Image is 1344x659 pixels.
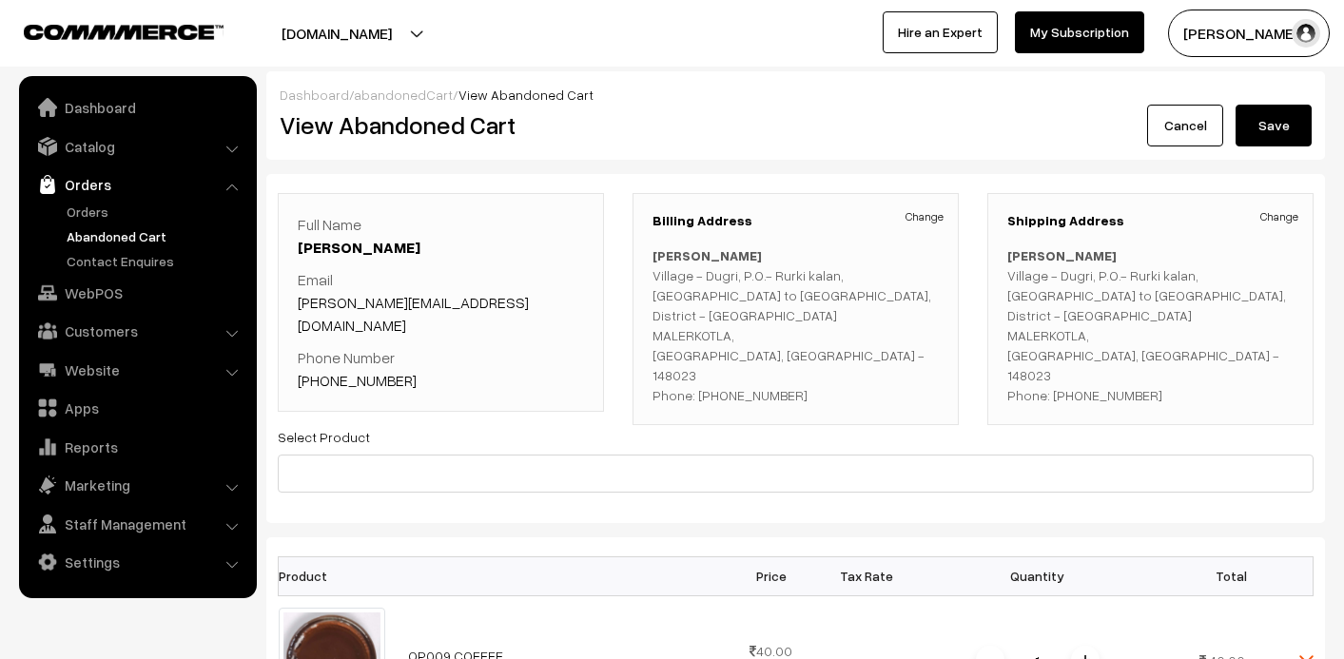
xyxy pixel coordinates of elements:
[1236,105,1312,146] button: Save
[24,90,250,125] a: Dashboard
[1007,247,1117,263] b: [PERSON_NAME]
[298,371,417,390] a: [PHONE_NUMBER]
[1147,105,1223,146] a: Cancel
[24,167,250,202] a: Orders
[24,468,250,502] a: Marketing
[458,87,594,103] span: View Abandoned Cart
[279,556,397,595] th: Product
[914,556,1161,595] th: Quantity
[298,268,584,337] p: Email
[298,293,529,335] a: [PERSON_NAME][EMAIL_ADDRESS][DOMAIN_NAME]
[1168,10,1330,57] button: [PERSON_NAME]…
[298,213,584,259] p: Full Name
[653,213,939,229] h3: Billing Address
[653,245,939,405] p: Village - Dugri, P.O.- Rurki kalan, [GEOGRAPHIC_DATA] to [GEOGRAPHIC_DATA], District - [GEOGRAPHI...
[906,208,944,225] a: Change
[819,556,914,595] th: Tax Rate
[1007,245,1294,405] p: Village - Dugri, P.O.- Rurki kalan, [GEOGRAPHIC_DATA] to [GEOGRAPHIC_DATA], District - [GEOGRAPHI...
[278,427,370,447] label: Select Product
[24,353,250,387] a: Website
[62,226,250,246] a: Abandoned Cart
[24,19,190,42] a: COMMMERCE
[298,346,584,392] p: Phone Number
[280,87,349,103] a: Dashboard
[24,129,250,164] a: Catalog
[1007,213,1294,229] h3: Shipping Address
[280,85,1312,105] div: / /
[24,545,250,579] a: Settings
[24,391,250,425] a: Apps
[724,556,819,595] th: Price
[1161,556,1256,595] th: Total
[653,247,762,263] b: [PERSON_NAME]
[24,507,250,541] a: Staff Management
[24,25,224,39] img: COMMMERCE
[1260,208,1298,225] a: Change
[62,251,250,271] a: Contact Enquires
[62,202,250,222] a: Orders
[24,430,250,464] a: Reports
[1292,19,1320,48] img: user
[298,238,420,257] a: [PERSON_NAME]
[24,276,250,310] a: WebPOS
[24,314,250,348] a: Customers
[883,11,998,53] a: Hire an Expert
[280,110,782,140] h2: View Abandoned Cart
[215,10,458,57] button: [DOMAIN_NAME]
[354,87,453,103] a: abandonedCart
[1015,11,1144,53] a: My Subscription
